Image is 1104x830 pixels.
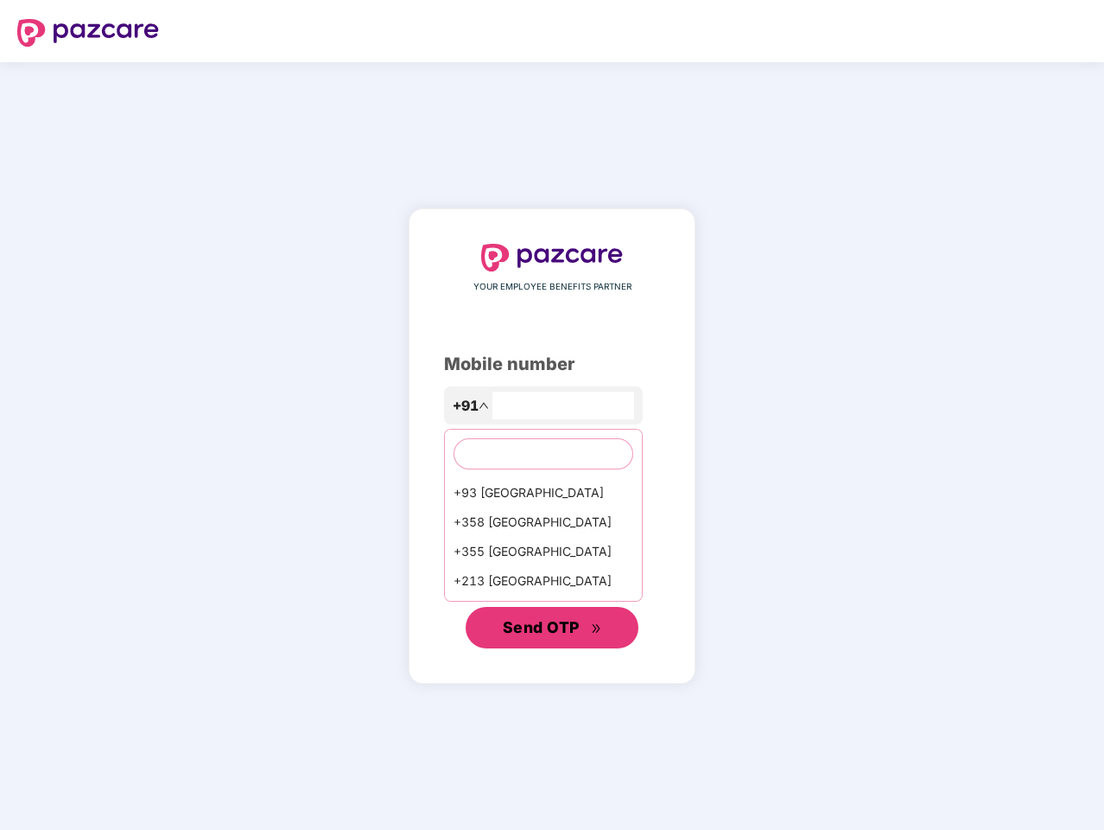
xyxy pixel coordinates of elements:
div: Mobile number [444,351,660,378]
div: +1684 AmericanSamoa [445,596,642,625]
div: +93 [GEOGRAPHIC_DATA] [445,478,642,508]
button: Send OTPdouble-right [466,607,638,648]
div: +358 [GEOGRAPHIC_DATA] [445,508,642,537]
span: double-right [591,623,602,635]
img: logo [17,19,159,47]
img: logo [481,244,623,271]
span: up [479,400,489,411]
span: Send OTP [503,618,580,636]
div: +355 [GEOGRAPHIC_DATA] [445,537,642,566]
div: +213 [GEOGRAPHIC_DATA] [445,566,642,596]
span: YOUR EMPLOYEE BENEFITS PARTNER [473,280,631,294]
span: +91 [453,395,479,417]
